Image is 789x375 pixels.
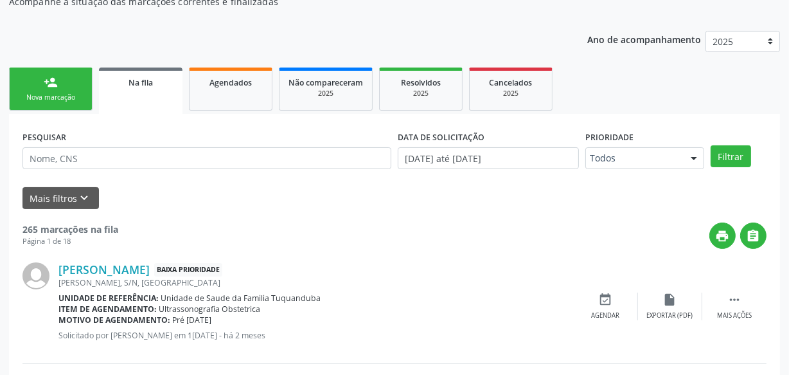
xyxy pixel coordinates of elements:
span: Unidade de Saude da Familia Tuquanduba [161,293,321,304]
span: Pré [DATE] [173,315,212,325]
div: 2025 [288,89,363,98]
b: Unidade de referência: [58,293,159,304]
p: Ano de acompanhamento [587,31,701,47]
i: event_available [599,293,613,307]
span: Na fila [129,77,153,88]
a: [PERSON_NAME] [58,262,150,277]
strong: 265 marcações na fila [22,223,118,235]
i:  [727,293,741,307]
button: Mais filtroskeyboard_arrow_down [22,187,99,210]
div: [PERSON_NAME], S/N, [GEOGRAPHIC_DATA] [58,277,574,288]
div: Agendar [592,311,620,320]
i: print [716,229,730,243]
i: insert_drive_file [663,293,677,307]
label: DATA DE SOLICITAÇÃO [398,127,484,147]
div: 2025 [479,89,543,98]
span: Ultrassonografia Obstetrica [159,304,261,315]
input: Selecione um intervalo [398,147,579,169]
i: keyboard_arrow_down [78,191,92,205]
div: Exportar (PDF) [647,311,693,320]
div: Nova marcação [19,93,83,102]
label: Prioridade [585,127,634,147]
p: Solicitado por [PERSON_NAME] em 1[DATE] - há 2 meses [58,330,574,341]
b: Motivo de agendamento: [58,315,170,325]
button: print [709,223,736,249]
div: Mais ações [717,311,752,320]
div: person_add [44,75,58,89]
span: Baixa Prioridade [154,263,222,277]
span: Cancelados [490,77,533,88]
button:  [740,223,767,249]
label: PESQUISAR [22,127,66,147]
span: Todos [590,152,678,165]
div: Página 1 de 18 [22,236,118,247]
button: Filtrar [711,145,751,167]
input: Nome, CNS [22,147,391,169]
span: Agendados [209,77,252,88]
span: Não compareceram [288,77,363,88]
b: Item de agendamento: [58,304,157,315]
span: Resolvidos [401,77,441,88]
i:  [747,229,761,243]
div: 2025 [389,89,453,98]
img: img [22,262,49,289]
